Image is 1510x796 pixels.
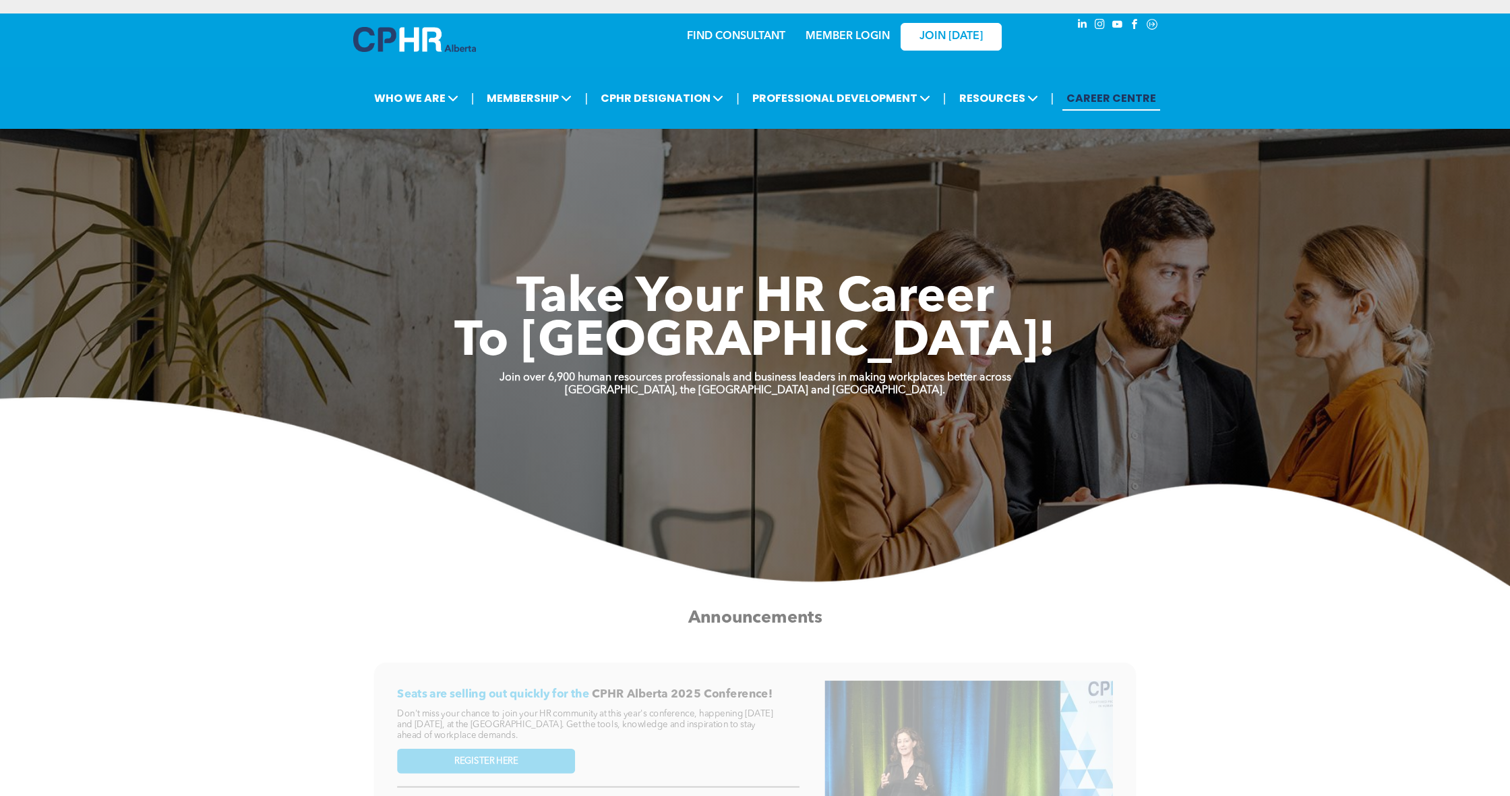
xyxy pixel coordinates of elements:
span: Take Your HR Career [516,275,994,323]
span: CPHR DESIGNATION [597,86,727,111]
span: PROFESSIONAL DEVELOPMENT [748,86,934,111]
a: linkedin [1075,17,1089,35]
a: facebook [1127,17,1142,35]
a: REGISTER HERE [397,749,575,774]
strong: [GEOGRAPHIC_DATA], the [GEOGRAPHIC_DATA] and [GEOGRAPHIC_DATA]. [565,385,945,396]
a: youtube [1110,17,1124,35]
strong: Join over 6,900 human resources professionals and business leaders in making workplaces better ac... [500,372,1011,383]
li: | [1051,84,1054,112]
span: Seats are selling out quickly for the [397,688,589,700]
span: Announcements [688,609,822,626]
a: instagram [1092,17,1107,35]
a: Social network [1145,17,1159,35]
span: REGISTER HERE [454,756,518,766]
a: CAREER CENTRE [1062,86,1160,111]
span: RESOURCES [955,86,1042,111]
li: | [471,84,475,112]
a: MEMBER LOGIN [806,31,890,42]
img: A blue and white logo for cp alberta [353,27,476,52]
span: JOIN [DATE] [919,30,983,43]
span: CPHR Alberta 2025 Conference! [592,688,773,700]
a: FIND CONSULTANT [687,31,785,42]
li: | [584,84,588,112]
span: MEMBERSHIP [483,86,576,111]
li: | [736,84,739,112]
li: | [943,84,946,112]
span: Don't miss your chance to join your HR community at this year's conference, happening [DATE] and ... [397,709,773,739]
span: To [GEOGRAPHIC_DATA]! [454,318,1056,367]
a: JOIN [DATE] [901,23,1002,51]
span: WHO WE ARE [370,86,462,111]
